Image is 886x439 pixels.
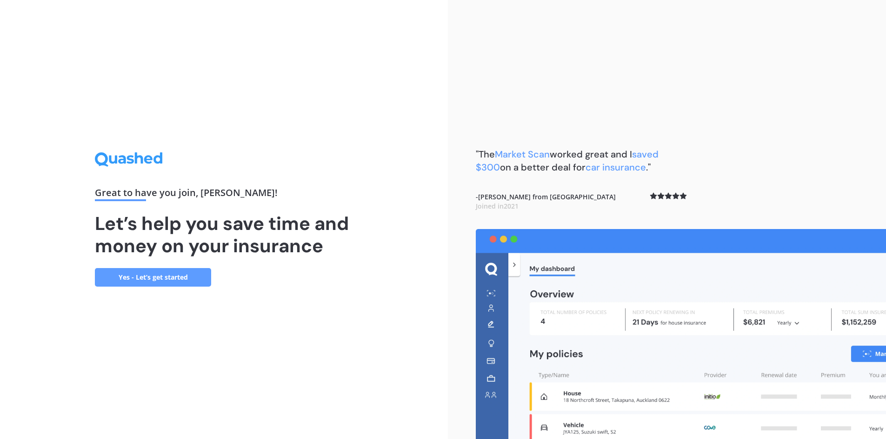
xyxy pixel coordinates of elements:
[95,268,211,287] a: Yes - Let’s get started
[476,202,519,210] span: Joined in 2021
[476,192,616,210] b: - [PERSON_NAME] from [GEOGRAPHIC_DATA]
[495,148,550,160] span: Market Scan
[95,212,353,257] h1: Let’s help you save time and money on your insurance
[586,161,646,173] span: car insurance
[476,148,659,173] b: "The worked great and I on a better deal for ."
[95,188,353,201] div: Great to have you join , [PERSON_NAME] !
